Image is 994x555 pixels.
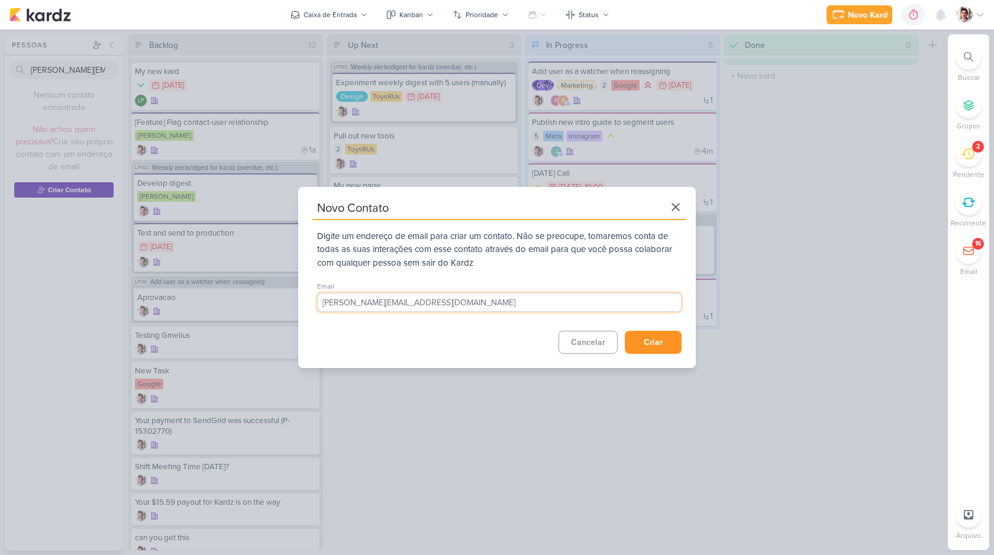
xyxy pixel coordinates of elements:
[827,5,892,24] button: Novo Kard
[9,8,71,22] img: kardz.app
[951,218,986,228] p: Recorrente
[956,530,981,541] p: Arquivo
[625,331,682,354] button: Criar
[848,9,887,21] div: Novo Kard
[976,142,980,151] div: 2
[960,266,977,277] p: Email
[317,198,389,217] h3: Novo Contato
[975,239,982,249] div: 16
[958,72,980,83] p: Buscar
[948,44,989,83] li: Ctrl + F
[559,331,618,354] button: Cancelar
[957,121,980,131] p: Grupos
[956,7,973,23] img: Lucas Pessoa
[317,230,682,270] div: Digite um endereço de email para criar um contato. Não se preocupe, tomaremos conta de todas as s...
[953,169,985,180] p: Pendente
[317,282,334,291] label: Email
